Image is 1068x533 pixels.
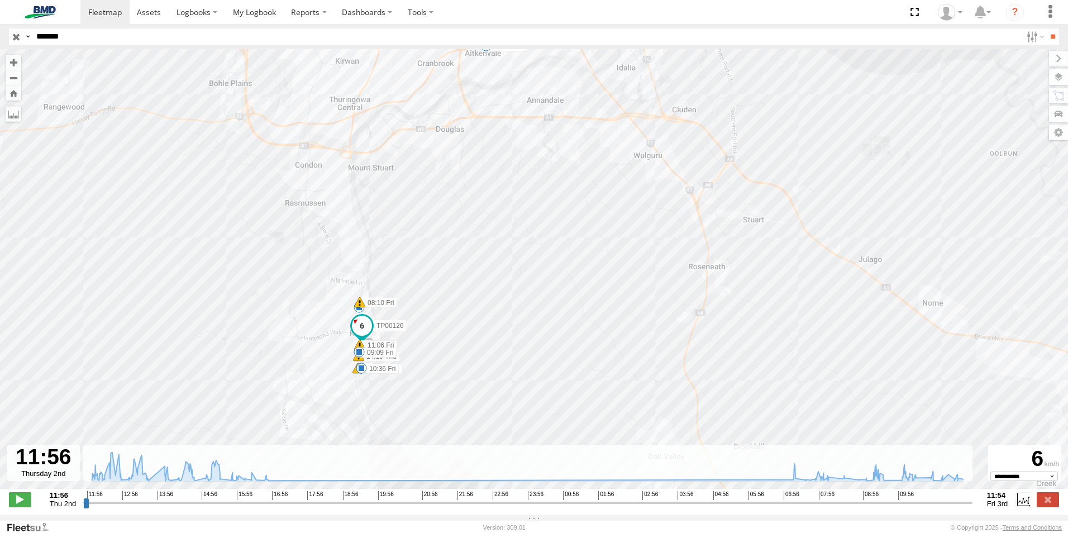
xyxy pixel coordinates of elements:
span: 21:56 [457,491,473,500]
span: 04:56 [713,491,729,500]
div: 6 [990,446,1059,472]
span: 07:56 [819,491,835,500]
div: Version: 309.01 [483,524,526,531]
a: Terms and Conditions [1003,524,1062,531]
span: 01:56 [598,491,614,500]
span: 06:56 [784,491,799,500]
span: 08:56 [863,491,879,500]
span: 22:56 [493,491,508,500]
button: Zoom Home [6,85,21,101]
span: 18:56 [343,491,359,500]
span: TP00126 [376,322,404,330]
label: Search Query [23,28,32,45]
span: 14:56 [202,491,217,500]
label: Map Settings [1049,125,1068,140]
span: 05:56 [748,491,764,500]
strong: 11:56 [50,491,77,499]
span: 09:56 [898,491,914,500]
strong: 11:54 [987,491,1008,499]
label: 11:06 Fri [360,340,397,350]
span: 13:56 [158,491,173,500]
span: 12:56 [122,491,138,500]
span: 00:56 [563,491,579,500]
span: 11:56 [87,491,103,500]
span: 19:56 [378,491,394,500]
span: 20:56 [422,491,438,500]
label: Play/Stop [9,492,31,507]
span: 23:56 [528,491,543,500]
span: 15:56 [237,491,252,500]
div: 8 [354,302,365,313]
img: bmd-logo.svg [11,6,69,18]
label: 08:10 Fri [360,298,397,308]
span: Fri 3rd Oct 2025 [987,499,1008,508]
label: Close [1037,492,1059,507]
span: Thu 2nd Oct 2025 [50,499,77,508]
label: Search Filter Options [1022,28,1046,45]
label: 10:36 Fri [361,364,399,374]
button: Zoom out [6,70,21,85]
div: Shellie Lewis [934,4,966,21]
a: Visit our Website [6,522,58,533]
div: © Copyright 2025 - [951,524,1062,531]
button: Zoom in [6,55,21,70]
label: Measure [6,106,21,122]
label: 09:09 Fri [359,348,397,358]
span: 16:56 [272,491,288,500]
span: 03:56 [678,491,693,500]
span: 02:56 [642,491,658,500]
span: 17:56 [307,491,323,500]
i: ? [1006,3,1024,21]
